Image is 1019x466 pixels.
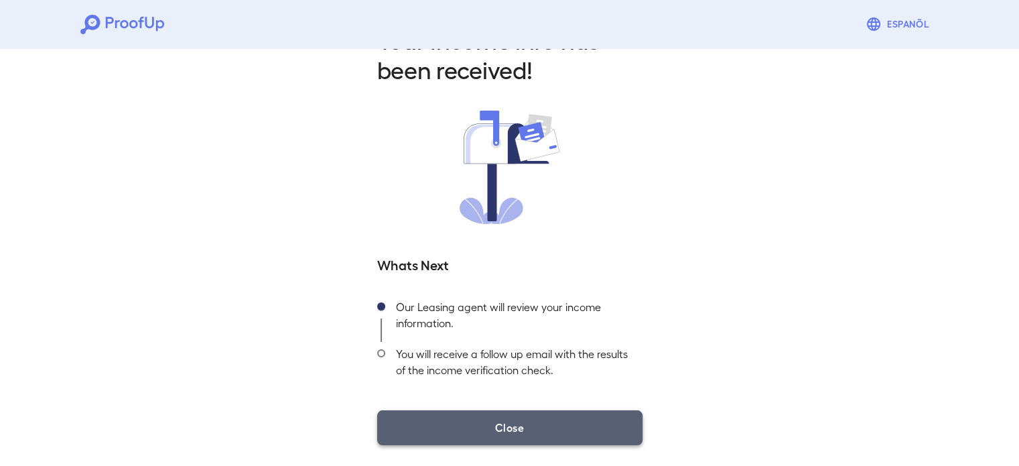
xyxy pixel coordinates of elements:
[460,111,560,224] img: received.svg
[385,295,642,342] div: Our Leasing agent will review your income information.
[377,255,642,274] h5: Whats Next
[377,410,642,445] button: Close
[385,342,642,389] div: You will receive a follow up email with the results of the income verification check.
[377,25,642,84] h2: Your Income info has been received!
[860,11,939,38] button: Espanõl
